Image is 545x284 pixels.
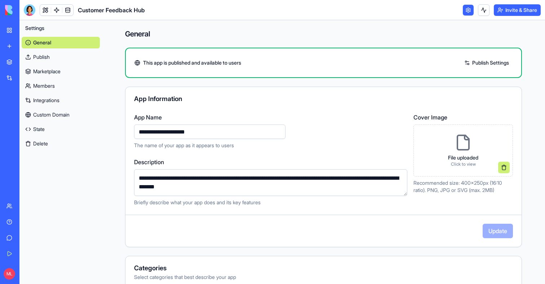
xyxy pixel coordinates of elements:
[134,158,407,166] label: Description
[22,51,100,63] a: Publish
[134,96,513,102] div: App Information
[25,25,44,32] span: Settings
[22,138,100,149] button: Delete
[448,161,478,167] p: Click to view
[78,6,145,14] span: Customer Feedback Hub
[413,124,513,176] div: File uploadedClick to view
[143,59,241,66] span: This app is published and available to users
[448,154,478,161] p: File uploaded
[134,113,405,122] label: App Name
[4,268,15,280] span: ML
[22,123,100,135] a: State
[5,5,50,15] img: logo
[125,29,522,39] h4: General
[494,4,541,16] button: Invite & Share
[134,199,407,206] p: Briefly describe what your app does and its key features
[22,109,100,121] a: Custom Domain
[134,142,405,149] p: The name of your app as it appears to users
[134,265,513,271] div: Categories
[22,80,100,92] a: Members
[22,95,100,106] a: Integrations
[413,179,513,194] p: Recommended size: 400x250px (16:10 ratio). PNG, JPG or SVG (max. 2MB)
[22,66,100,77] a: Marketplace
[134,274,513,281] div: Select categories that best describe your app
[461,57,513,69] a: Publish Settings
[22,22,100,34] button: Settings
[413,113,513,122] label: Cover Image
[22,37,100,48] a: General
